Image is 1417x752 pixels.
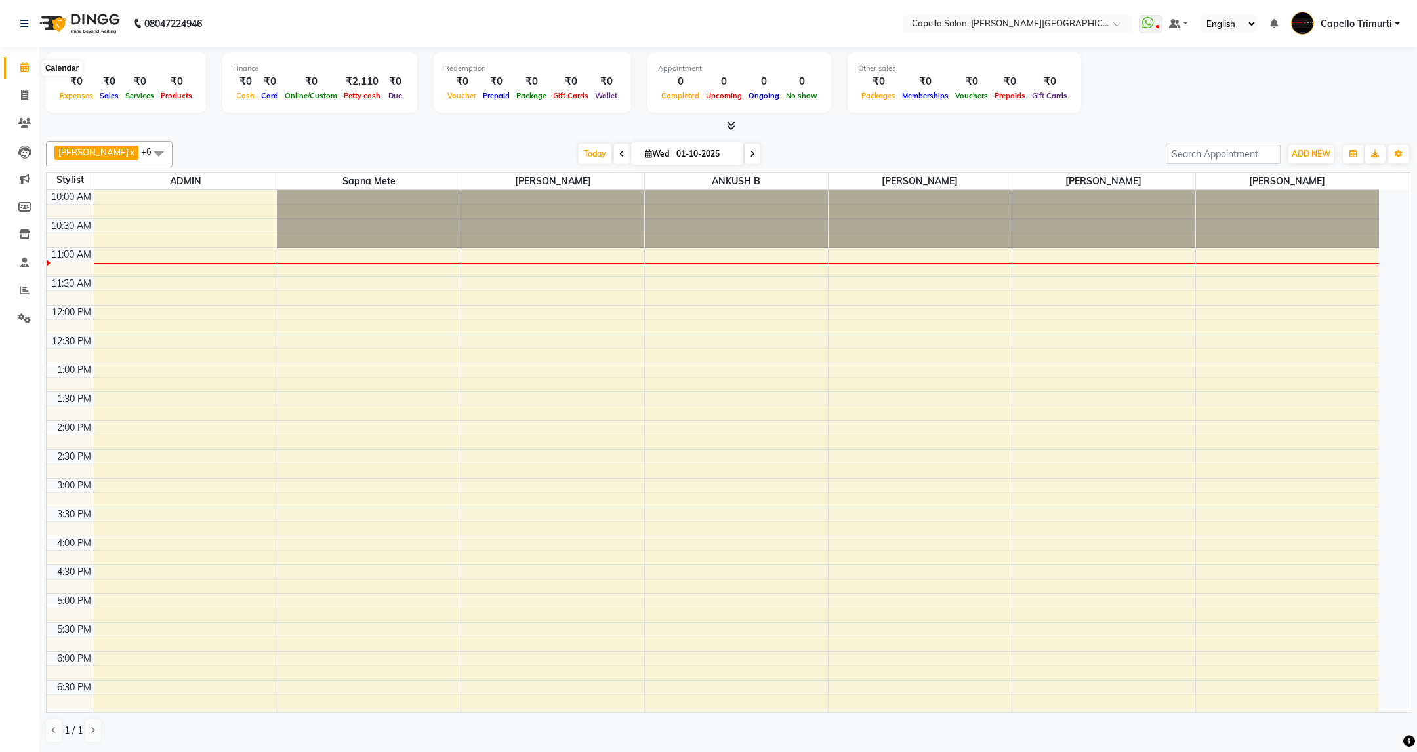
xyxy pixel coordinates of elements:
[829,173,1012,189] span: [PERSON_NAME]
[1029,74,1071,89] div: ₹0
[54,594,94,608] div: 5:00 PM
[42,60,82,76] div: Calendar
[64,724,83,738] span: 1 / 1
[54,450,94,464] div: 2:30 PM
[258,74,281,89] div: ₹0
[233,74,258,89] div: ₹0
[54,392,94,406] div: 1:30 PM
[480,74,513,89] div: ₹0
[258,91,281,100] span: Card
[952,74,991,89] div: ₹0
[54,681,94,694] div: 6:30 PM
[281,91,340,100] span: Online/Custom
[129,147,134,157] a: x
[550,74,592,89] div: ₹0
[54,565,94,579] div: 4:30 PM
[444,91,480,100] span: Voucher
[1029,91,1071,100] span: Gift Cards
[49,306,94,319] div: 12:00 PM
[1292,149,1330,159] span: ADD NEW
[96,74,122,89] div: ₹0
[513,91,550,100] span: Package
[54,623,94,637] div: 5:30 PM
[49,219,94,233] div: 10:30 AM
[745,74,783,89] div: 0
[1291,12,1314,35] img: Capello Trimurti
[858,91,899,100] span: Packages
[1321,17,1392,31] span: Capello Trimurti
[122,74,157,89] div: ₹0
[49,277,94,290] div: 11:30 AM
[56,63,195,74] div: Total
[47,173,94,187] div: Stylist
[444,63,621,74] div: Redemption
[1012,173,1195,189] span: [PERSON_NAME]
[461,173,644,189] span: [PERSON_NAME]
[658,91,703,100] span: Completed
[56,74,96,89] div: ₹0
[480,91,513,100] span: Prepaid
[579,144,611,164] span: Today
[1288,145,1334,163] button: ADD NEW
[658,74,703,89] div: 0
[672,144,738,164] input: 2025-10-01
[157,91,195,100] span: Products
[1166,144,1281,164] input: Search Appointment
[513,74,550,89] div: ₹0
[340,74,384,89] div: ₹2,110
[96,91,122,100] span: Sales
[642,149,672,159] span: Wed
[54,709,94,723] div: 7:00 PM
[783,74,821,89] div: 0
[233,63,407,74] div: Finance
[858,63,1071,74] div: Other sales
[592,91,621,100] span: Wallet
[56,91,96,100] span: Expenses
[33,5,123,42] img: logo
[49,334,94,348] div: 12:30 PM
[144,5,202,42] b: 08047224946
[54,363,94,377] div: 1:00 PM
[340,91,384,100] span: Petty cash
[991,91,1029,100] span: Prepaids
[899,91,952,100] span: Memberships
[592,74,621,89] div: ₹0
[54,536,94,550] div: 4:00 PM
[783,91,821,100] span: No show
[703,91,745,100] span: Upcoming
[550,91,592,100] span: Gift Cards
[703,74,745,89] div: 0
[49,248,94,262] div: 11:00 AM
[141,146,161,157] span: +6
[277,173,461,189] span: Sapna Mete
[54,652,94,665] div: 6:00 PM
[94,173,277,189] span: ADMIN
[49,190,94,204] div: 10:00 AM
[658,63,821,74] div: Appointment
[385,91,405,100] span: Due
[54,479,94,492] div: 3:00 PM
[54,421,94,435] div: 2:00 PM
[384,74,407,89] div: ₹0
[122,91,157,100] span: Services
[58,147,129,157] span: [PERSON_NAME]
[991,74,1029,89] div: ₹0
[1196,173,1379,189] span: [PERSON_NAME]
[952,91,991,100] span: Vouchers
[858,74,899,89] div: ₹0
[745,91,783,100] span: Ongoing
[281,74,340,89] div: ₹0
[444,74,480,89] div: ₹0
[899,74,952,89] div: ₹0
[233,91,258,100] span: Cash
[54,507,94,521] div: 3:30 PM
[157,74,195,89] div: ₹0
[645,173,828,189] span: ANKUSH B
